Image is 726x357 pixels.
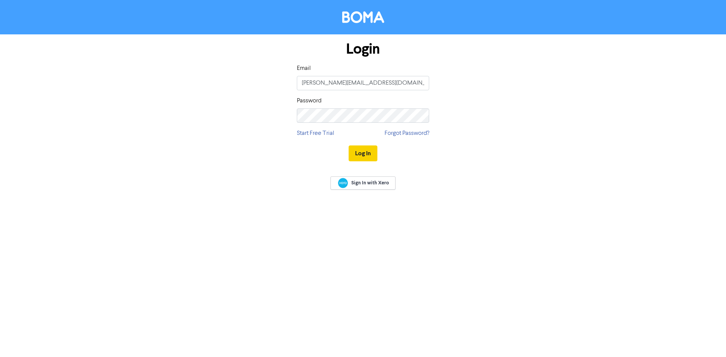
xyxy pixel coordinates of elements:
[297,129,334,138] a: Start Free Trial
[349,145,377,161] button: Log In
[338,178,348,188] img: Xero logo
[297,40,429,58] h1: Login
[385,129,429,138] a: Forgot Password?
[330,176,396,190] a: Sign In with Xero
[342,11,384,23] img: BOMA Logo
[351,179,389,186] span: Sign In with Xero
[297,64,311,73] label: Email
[297,96,321,105] label: Password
